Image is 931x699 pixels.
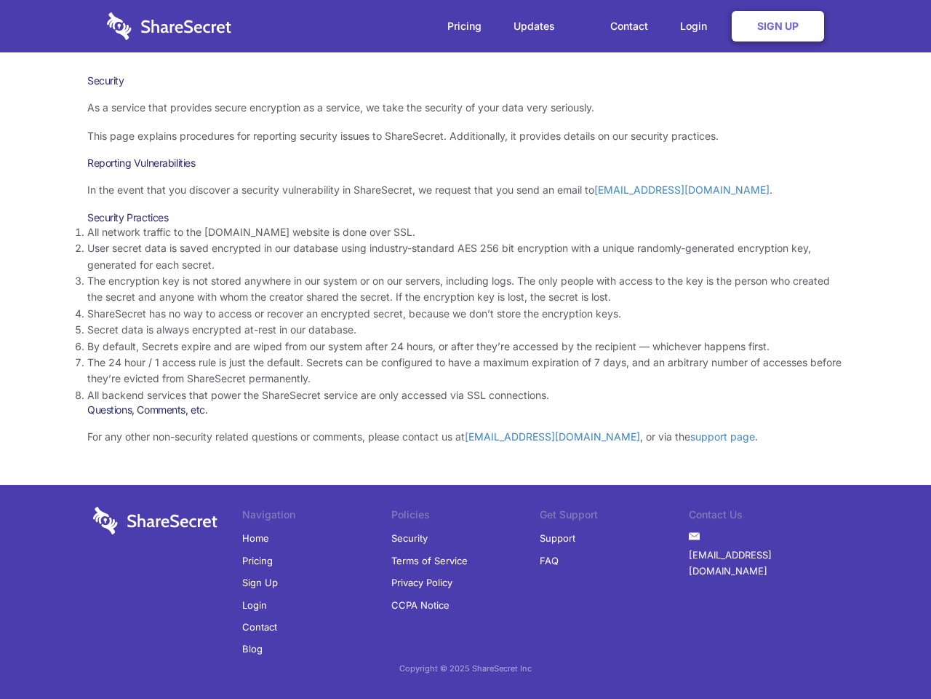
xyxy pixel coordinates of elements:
[391,507,540,527] li: Policies
[732,11,824,42] a: Sign Up
[242,572,278,593] a: Sign Up
[87,339,844,355] li: By default, Secrets expire and are wiped from our system after 24 hours, or after they’re accesse...
[107,12,231,40] img: logo-wordmark-white-trans-d4663122ce5f474addd5e946df7df03e33cb6a1c49d2221995e7729f52c070b2.svg
[87,74,844,87] h1: Security
[689,507,838,527] li: Contact Us
[391,527,428,549] a: Security
[242,507,391,527] li: Navigation
[594,183,770,196] a: [EMAIL_ADDRESS][DOMAIN_NAME]
[433,4,496,49] a: Pricing
[391,550,468,572] a: Terms of Service
[87,306,844,322] li: ShareSecret has no way to access or recover an encrypted secret, because we don’t store the encry...
[87,240,844,273] li: User secret data is saved encrypted in our database using industry-standard AES 256 bit encryptio...
[87,322,844,338] li: Secret data is always encrypted at-rest in our database.
[87,429,844,445] p: For any other non-security related questions or comments, please contact us at , or via the .
[87,182,844,198] p: In the event that you discover a security vulnerability in ShareSecret, we request that you send ...
[391,572,452,593] a: Privacy Policy
[540,507,689,527] li: Get Support
[242,550,273,572] a: Pricing
[87,157,844,170] h3: Reporting Vulnerabilities
[87,211,844,224] h3: Security Practices
[465,430,640,443] a: [EMAIL_ADDRESS][DOMAIN_NAME]
[690,430,755,443] a: support page
[391,594,449,616] a: CCPA Notice
[540,527,575,549] a: Support
[242,638,263,660] a: Blog
[242,527,269,549] a: Home
[242,594,267,616] a: Login
[87,224,844,240] li: All network traffic to the [DOMAIN_NAME] website is done over SSL.
[689,544,838,582] a: [EMAIL_ADDRESS][DOMAIN_NAME]
[596,4,663,49] a: Contact
[87,403,844,416] h3: Questions, Comments, etc.
[666,4,729,49] a: Login
[87,387,844,403] li: All backend services that power the ShareSecret service are only accessed via SSL connections.
[242,616,277,638] a: Contact
[87,128,844,144] p: This page explains procedures for reporting security issues to ShareSecret. Additionally, it prov...
[87,273,844,306] li: The encryption key is not stored anywhere in our system or on our servers, including logs. The on...
[87,100,844,116] p: As a service that provides secure encryption as a service, we take the security of your data very...
[93,507,217,534] img: logo-wordmark-white-trans-d4663122ce5f474addd5e946df7df03e33cb6a1c49d2221995e7729f52c070b2.svg
[87,355,844,387] li: The 24 hour / 1 access rule is just the default. Secrets can be configured to have a maximum expi...
[540,550,559,572] a: FAQ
